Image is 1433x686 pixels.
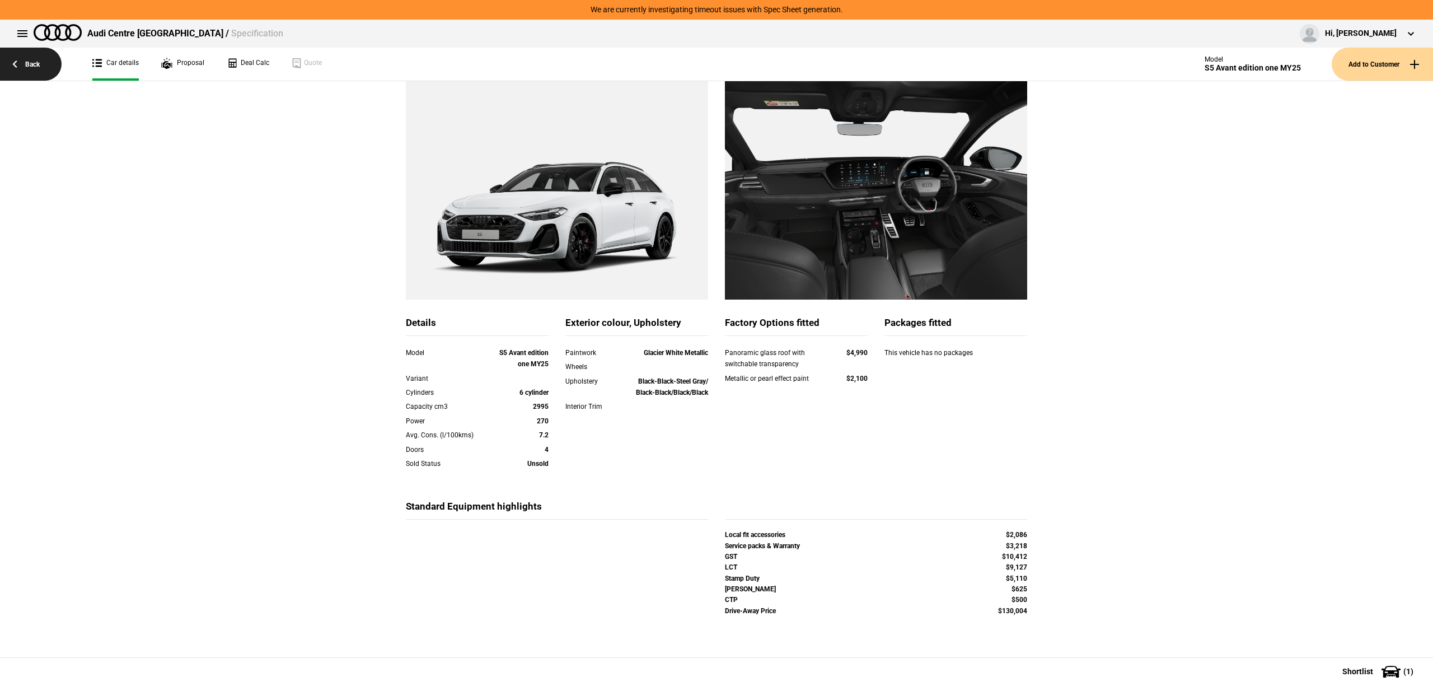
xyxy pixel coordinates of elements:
img: audi.png [34,24,82,41]
span: ( 1 ) [1403,668,1413,675]
a: Car details [92,48,139,81]
strong: $2,086 [1006,531,1027,539]
div: Avg. Cons. (l/100kms) [406,430,491,441]
a: Deal Calc [227,48,269,81]
button: Add to Customer [1332,48,1433,81]
div: Capacity cm3 [406,401,491,412]
div: Doors [406,444,491,455]
div: Standard Equipment highlights [406,500,708,520]
strong: $10,412 [1002,553,1027,561]
div: Power [406,416,491,427]
strong: $2,100 [846,375,868,382]
span: Shortlist [1342,668,1373,675]
div: Variant [406,373,491,384]
strong: 270 [537,417,549,425]
div: Cylinders [406,387,491,398]
div: Model [406,347,491,358]
strong: Stamp Duty [725,575,760,582]
strong: S5 Avant edition one MY25 [499,349,549,368]
strong: $625 [1011,585,1027,593]
div: Wheels [565,361,622,372]
strong: $9,127 [1006,563,1027,571]
strong: $3,218 [1006,542,1027,550]
strong: [PERSON_NAME] [725,585,776,593]
div: Interior Trim [565,401,622,412]
div: Metallic or pearl effect paint [725,373,825,384]
strong: 2995 [533,403,549,410]
strong: Glacier White Metallic [644,349,708,357]
div: Sold Status [406,458,491,469]
strong: 6 cylinder [519,389,549,396]
strong: Unsold [527,460,549,468]
div: Upholstery [565,376,622,387]
div: This vehicle has no packages [884,347,1027,370]
strong: CTP [725,596,738,604]
strong: $500 [1011,596,1027,604]
div: Model [1205,55,1301,63]
div: Packages fitted [884,316,1027,336]
div: Exterior colour, Upholstery [565,316,708,336]
button: Shortlist(1) [1326,657,1433,685]
div: Details [406,316,549,336]
strong: GST [725,553,737,561]
div: Audi Centre [GEOGRAPHIC_DATA] / [87,27,283,40]
div: S5 Avant edition one MY25 [1205,63,1301,73]
strong: Drive-Away Price [725,607,776,615]
strong: 4 [545,446,549,454]
span: Specification [231,28,283,39]
strong: Local fit accessories [725,531,785,539]
div: Paintwork [565,347,622,358]
div: Factory Options fitted [725,316,868,336]
strong: $5,110 [1006,575,1027,582]
strong: $4,990 [846,349,868,357]
strong: Black-Black-Steel Gray/ Black-Black/Black/Black [636,377,708,396]
strong: Service packs & Warranty [725,542,800,550]
strong: 7.2 [539,431,549,439]
div: Panoramic glass roof with switchable transparency [725,347,825,370]
strong: $130,004 [998,607,1027,615]
div: Hi, [PERSON_NAME] [1325,28,1397,39]
strong: LCT [725,563,737,571]
a: Proposal [161,48,204,81]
